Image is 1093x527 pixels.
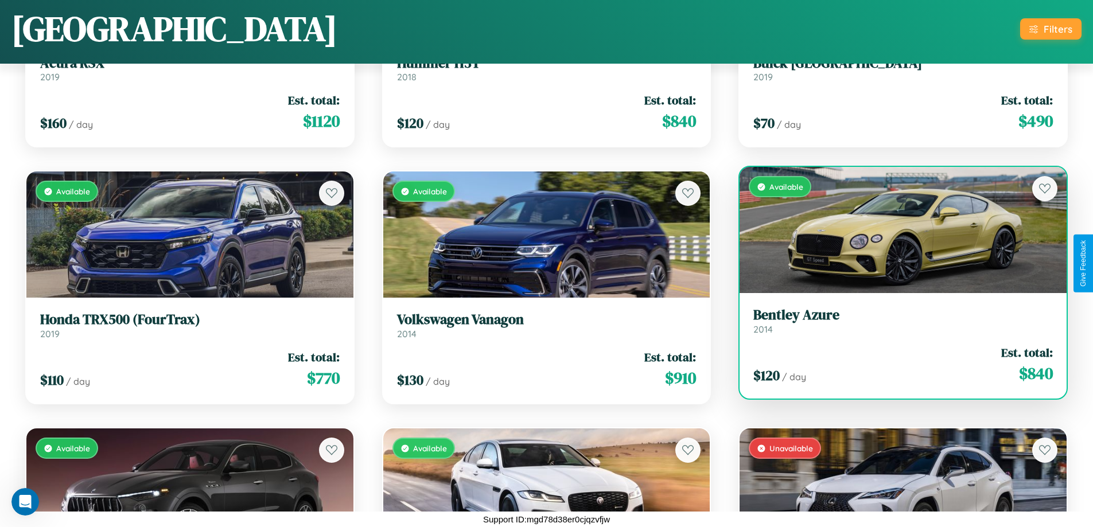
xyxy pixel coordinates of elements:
[288,349,340,365] span: Est. total:
[397,311,697,328] h3: Volkswagen Vanagon
[665,366,696,389] span: $ 910
[1001,92,1053,108] span: Est. total:
[426,119,450,130] span: / day
[303,110,340,132] span: $ 1120
[426,376,450,387] span: / day
[644,349,696,365] span: Est. total:
[1044,23,1072,35] div: Filters
[662,110,696,132] span: $ 840
[11,488,39,516] iframe: Intercom live chat
[1079,240,1087,287] div: Give Feedback
[11,5,337,52] h1: [GEOGRAPHIC_DATA]
[644,92,696,108] span: Est. total:
[1020,18,1082,40] button: Filters
[782,371,806,382] span: / day
[769,443,813,453] span: Unavailable
[753,323,773,335] span: 2014
[40,55,340,83] a: Acura RSX2019
[413,443,447,453] span: Available
[56,443,90,453] span: Available
[66,376,90,387] span: / day
[397,71,417,83] span: 2018
[397,370,423,389] span: $ 130
[40,311,340,339] a: Honda TRX500 (FourTrax)2019
[397,55,697,83] a: Hummer H3T2018
[40,328,60,339] span: 2019
[40,114,67,132] span: $ 160
[40,370,64,389] span: $ 110
[483,512,610,527] p: Support ID: mgd78d38er0cjqzvfjw
[753,71,773,83] span: 2019
[777,119,801,130] span: / day
[40,71,60,83] span: 2019
[753,366,780,385] span: $ 120
[769,182,803,192] span: Available
[1019,362,1053,385] span: $ 840
[753,55,1053,72] h3: Buick [GEOGRAPHIC_DATA]
[288,92,340,108] span: Est. total:
[40,311,340,328] h3: Honda TRX500 (FourTrax)
[753,307,1053,323] h3: Bentley Azure
[753,307,1053,335] a: Bentley Azure2014
[1001,344,1053,361] span: Est. total:
[69,119,93,130] span: / day
[753,55,1053,83] a: Buick [GEOGRAPHIC_DATA]2019
[1018,110,1053,132] span: $ 490
[397,114,423,132] span: $ 120
[56,186,90,196] span: Available
[397,328,417,339] span: 2014
[397,311,697,339] a: Volkswagen Vanagon2014
[307,366,340,389] span: $ 770
[413,186,447,196] span: Available
[753,114,775,132] span: $ 70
